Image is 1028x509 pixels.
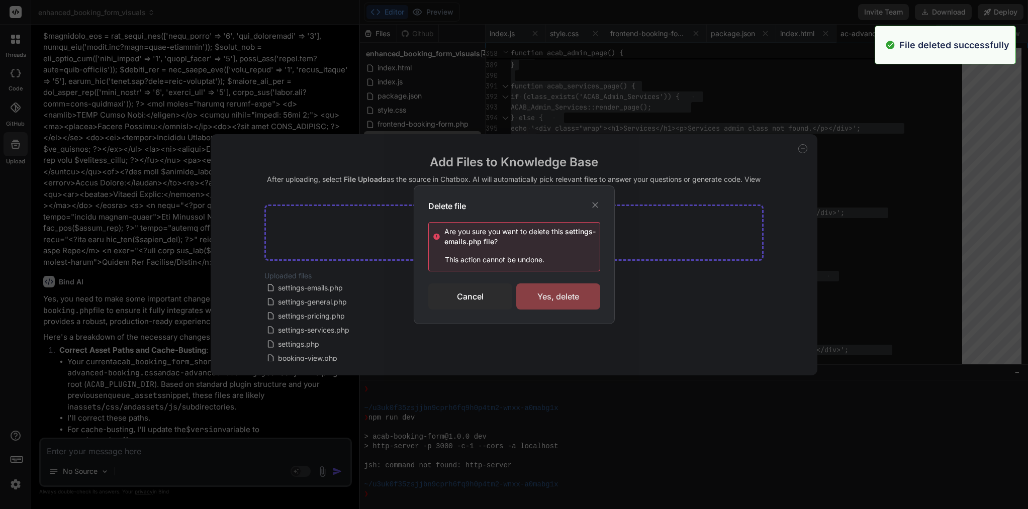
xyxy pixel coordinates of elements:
div: Are you sure you want to delete this ? [444,227,600,247]
h3: Delete file [428,200,466,212]
img: alert [885,38,895,52]
div: Cancel [428,283,512,310]
span: settings-emails.php file [444,227,596,246]
p: This action cannot be undone. [433,255,600,265]
p: File deleted successfully [899,38,1009,52]
div: Yes, delete [516,283,600,310]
